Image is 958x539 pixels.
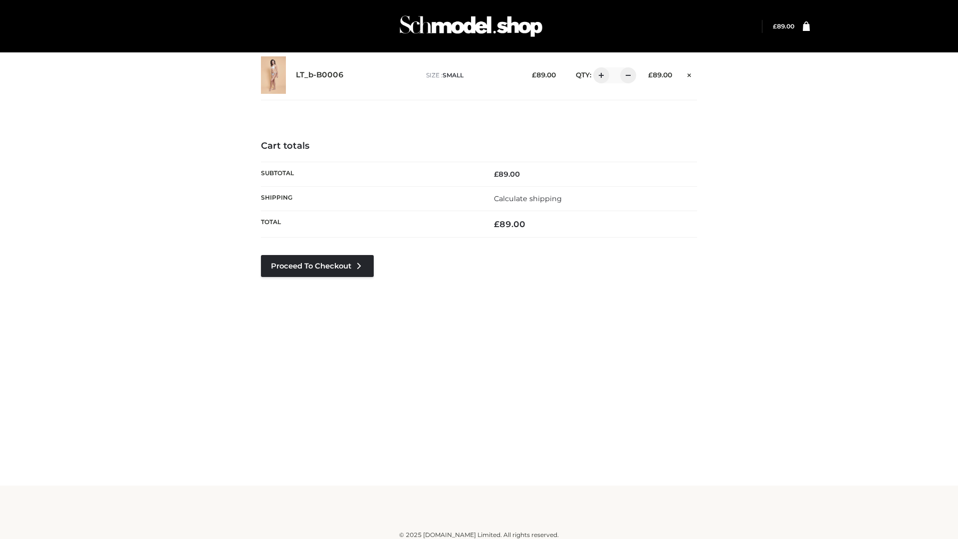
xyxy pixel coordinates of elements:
span: £ [773,22,777,30]
a: LT_b-B0006 [296,70,344,80]
a: Calculate shipping [494,194,562,203]
span: SMALL [443,71,464,79]
p: size : [426,71,516,80]
bdi: 89.00 [648,71,672,79]
bdi: 89.00 [494,170,520,179]
a: Proceed to Checkout [261,255,374,277]
th: Shipping [261,186,479,211]
bdi: 89.00 [773,22,794,30]
span: £ [494,170,498,179]
img: LT_b-B0006 - SMALL [261,56,286,94]
span: £ [494,219,499,229]
img: Schmodel Admin 964 [396,6,546,46]
th: Total [261,211,479,238]
bdi: 89.00 [494,219,525,229]
span: £ [532,71,536,79]
span: £ [648,71,653,79]
a: £89.00 [773,22,794,30]
a: Remove this item [682,67,697,80]
div: QTY: [566,67,633,83]
bdi: 89.00 [532,71,556,79]
th: Subtotal [261,162,479,186]
h4: Cart totals [261,141,697,152]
